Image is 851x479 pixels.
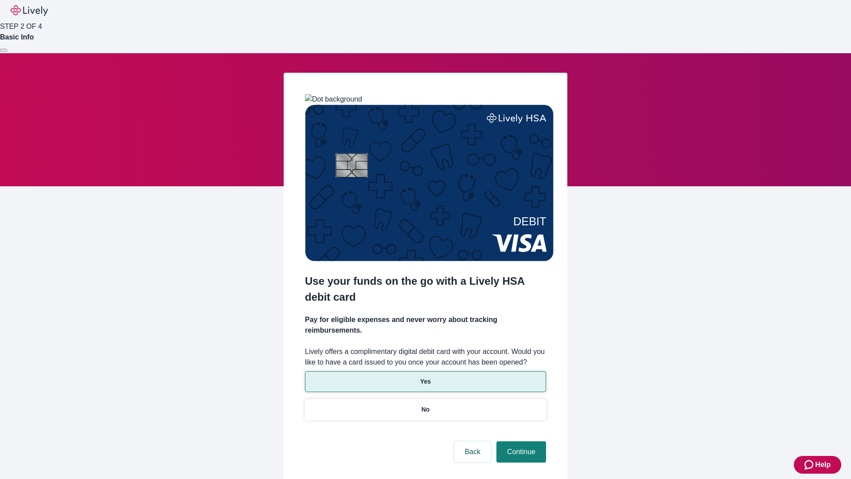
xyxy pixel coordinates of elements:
[422,405,430,414] p: No
[305,273,546,305] h2: Use your funds on the go with a Lively HSA debit card
[794,456,841,474] button: Zendesk support iconHelp
[496,441,546,463] button: Continue
[305,94,362,105] img: Dot background
[305,105,554,261] img: Debit card
[305,371,546,392] button: Yes
[815,459,831,470] span: Help
[804,459,815,470] svg: Zendesk support icon
[305,346,546,368] label: Lively offers a complimentary digital debit card with your account. Would you like to have a card...
[11,5,48,16] img: Lively
[420,377,431,386] p: Yes
[305,399,546,420] button: No
[305,314,546,336] h4: Pay for eligible expenses and never worry about tracking reimbursements.
[454,441,491,463] button: Back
